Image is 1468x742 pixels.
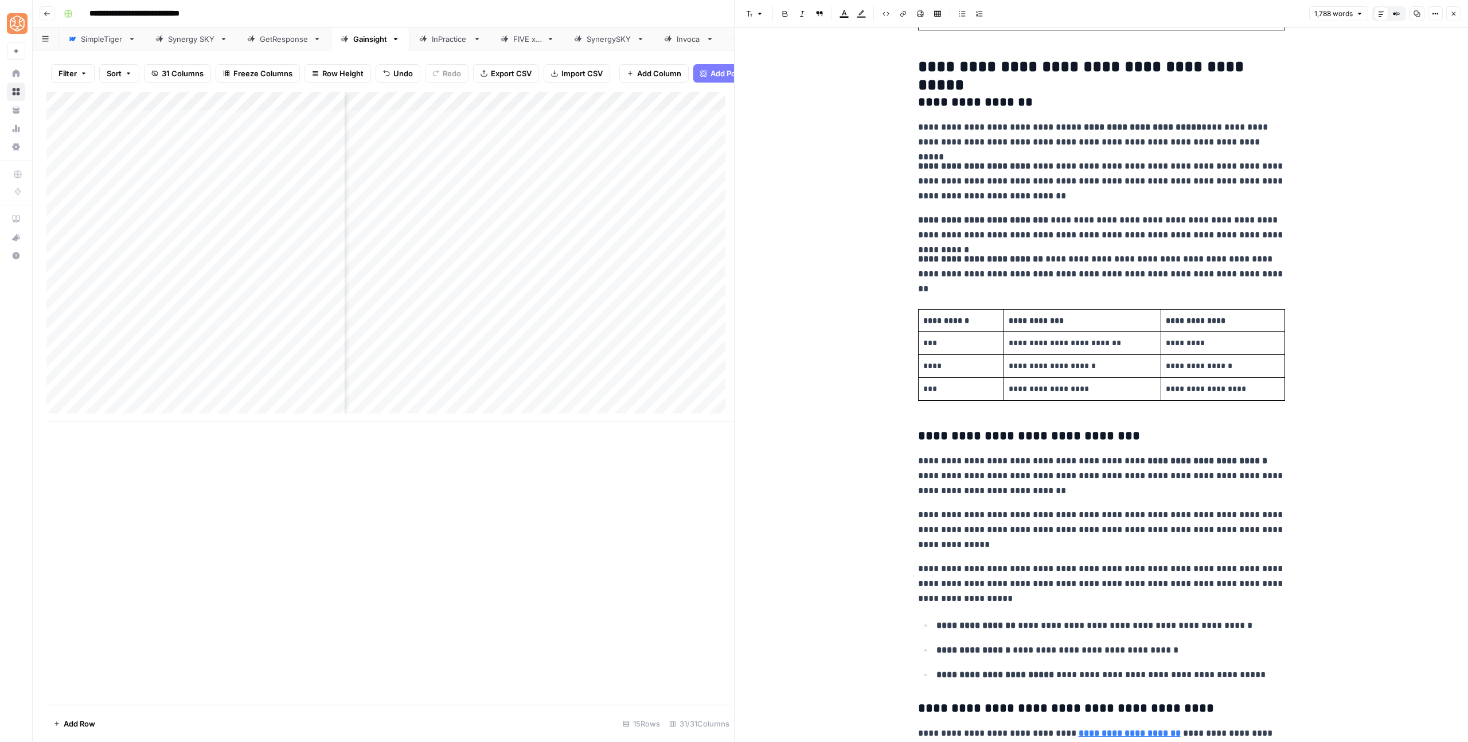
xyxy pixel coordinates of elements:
[491,68,532,79] span: Export CSV
[46,714,102,733] button: Add Row
[677,33,701,45] div: Invoca
[665,714,734,733] div: 31/31 Columns
[237,28,331,50] a: GetResponse
[144,64,211,83] button: 31 Columns
[64,718,95,729] span: Add Row
[216,64,300,83] button: Freeze Columns
[473,64,539,83] button: Export CSV
[99,64,139,83] button: Sort
[58,68,77,79] span: Filter
[654,28,724,50] a: Invoca
[710,68,773,79] span: Add Power Agent
[491,28,564,50] a: FIVE x 5
[7,9,25,38] button: Workspace: SimpleTiger
[322,68,364,79] span: Row Height
[513,33,542,45] div: FIVE x 5
[58,28,146,50] a: SimpleTiger
[564,28,654,50] a: SynergySKY
[376,64,420,83] button: Undo
[168,33,215,45] div: Synergy SKY
[7,101,25,119] a: Your Data
[162,68,204,79] span: 31 Columns
[7,83,25,101] a: Browse
[561,68,603,79] span: Import CSV
[409,28,491,50] a: InPractice
[51,64,95,83] button: Filter
[260,33,309,45] div: GetResponse
[7,228,25,247] button: What's new?
[693,64,780,83] button: Add Power Agent
[7,119,25,138] a: Usage
[146,28,237,50] a: Synergy SKY
[7,64,25,83] a: Home
[7,13,28,34] img: SimpleTiger Logo
[7,247,25,265] button: Help + Support
[425,64,468,83] button: Redo
[107,68,122,79] span: Sort
[1309,6,1368,21] button: 1,788 words
[432,33,468,45] div: InPractice
[7,138,25,156] a: Settings
[353,33,387,45] div: Gainsight
[544,64,610,83] button: Import CSV
[1314,9,1353,19] span: 1,788 words
[618,714,665,733] div: 15 Rows
[81,33,123,45] div: SimpleTiger
[619,64,689,83] button: Add Column
[443,68,461,79] span: Redo
[724,28,819,50] a: EmpowerEMR
[393,68,413,79] span: Undo
[7,229,25,246] div: What's new?
[7,210,25,228] a: AirOps Academy
[233,68,292,79] span: Freeze Columns
[637,68,681,79] span: Add Column
[304,64,371,83] button: Row Height
[331,28,409,50] a: Gainsight
[587,33,632,45] div: SynergySKY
